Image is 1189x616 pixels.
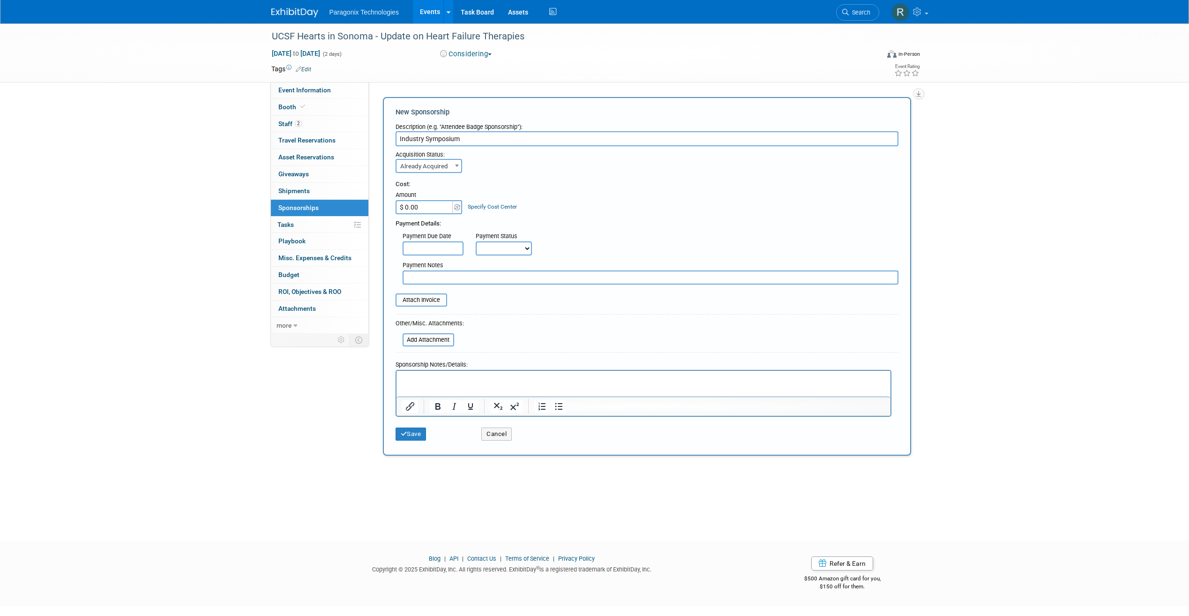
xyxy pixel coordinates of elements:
div: Event Format [824,49,920,63]
span: to [292,50,300,57]
div: Description (e.g. "Attendee Badge Sponsorship"): [396,119,898,131]
a: ROI, Objectives & ROO [271,284,368,300]
span: 2 [295,120,302,127]
span: ROI, Objectives & ROO [278,288,341,295]
img: Format-Inperson.png [887,50,897,58]
button: Considering [437,49,495,59]
div: Other/Misc. Attachments: [396,319,464,330]
div: In-Person [898,51,920,58]
span: Travel Reservations [278,136,336,144]
a: Budget [271,267,368,283]
a: Tasks [271,217,368,233]
a: Sponsorships [271,200,368,216]
button: Numbered list [534,400,550,413]
button: Cancel [481,428,512,441]
td: Personalize Event Tab Strip [333,334,350,346]
div: Payment Notes [403,261,898,270]
a: Contact Us [467,555,496,562]
div: $500 Amazon gift card for you, [767,569,918,590]
div: New Sponsorship [396,107,898,117]
button: Bullet list [551,400,567,413]
sup: ® [536,565,539,571]
span: Already Acquired [396,159,462,173]
div: Payment Details: [396,214,898,228]
span: Sponsorships [278,204,319,211]
button: Subscript [490,400,506,413]
span: | [442,555,448,562]
span: (2 days) [322,51,342,57]
a: Staff2 [271,116,368,132]
span: | [460,555,466,562]
div: $150 off for them. [767,583,918,591]
a: Booth [271,99,368,115]
span: Tasks [277,221,294,228]
span: Playbook [278,237,306,245]
img: Rachel Jenkins [891,3,909,21]
span: Staff [278,120,302,128]
span: Shipments [278,187,310,195]
a: Refer & Earn [811,556,873,571]
span: Booth [278,103,307,111]
iframe: Rich Text Area [396,371,890,397]
span: | [551,555,557,562]
button: Italic [446,400,462,413]
button: Save [396,428,426,441]
a: API [449,555,458,562]
span: Paragonix Technologies [329,8,399,16]
div: Payment Due Date [403,232,462,241]
span: Event Information [278,86,331,94]
a: Edit [296,66,311,73]
button: Insert/edit link [402,400,418,413]
span: Budget [278,271,299,278]
img: ExhibitDay [271,8,318,17]
span: more [277,322,292,329]
button: Superscript [507,400,523,413]
div: Payment Status [476,232,538,241]
a: Misc. Expenses & Credits [271,250,368,266]
a: Travel Reservations [271,132,368,149]
button: Underline [463,400,479,413]
i: Booth reservation complete [300,104,305,109]
div: Copyright © 2025 ExhibitDay, Inc. All rights reserved. ExhibitDay is a registered trademark of Ex... [271,563,753,574]
span: Misc. Expenses & Credits [278,254,351,262]
span: Asset Reservations [278,153,334,161]
a: Blog [429,555,441,562]
span: | [498,555,504,562]
td: Tags [271,64,311,74]
div: Acquisition Status: [396,146,468,159]
div: UCSF Hearts in Sonoma - Update on Heart Failure Therapies [269,28,865,45]
a: Giveaways [271,166,368,182]
span: Already Acquired [396,160,461,173]
div: Sponsorship Notes/Details: [396,356,891,370]
span: Search [849,9,870,16]
div: Cost: [396,180,898,189]
a: Event Information [271,82,368,98]
a: Search [836,4,879,21]
a: Terms of Service [505,555,549,562]
a: Specify Cost Center [468,203,517,210]
span: Giveaways [278,170,309,178]
div: Event Rating [894,64,920,69]
td: Toggle Event Tabs [349,334,368,346]
button: Bold [430,400,446,413]
a: more [271,317,368,334]
div: Amount [396,191,464,200]
a: Privacy Policy [558,555,595,562]
span: Attachments [278,305,316,312]
a: Attachments [271,300,368,317]
span: [DATE] [DATE] [271,49,321,58]
a: Asset Reservations [271,149,368,165]
a: Shipments [271,183,368,199]
a: Playbook [271,233,368,249]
